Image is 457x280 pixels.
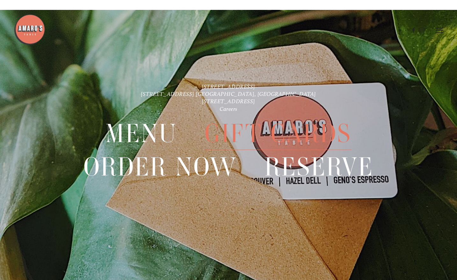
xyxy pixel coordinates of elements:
a: Menu [105,117,177,150]
span: Order Now [83,150,237,183]
span: Reserve [265,150,374,183]
img: Amaro's Table [14,14,46,46]
a: Reserve [265,150,374,183]
a: Gift Cards [205,117,351,150]
a: Order Now [83,150,237,183]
